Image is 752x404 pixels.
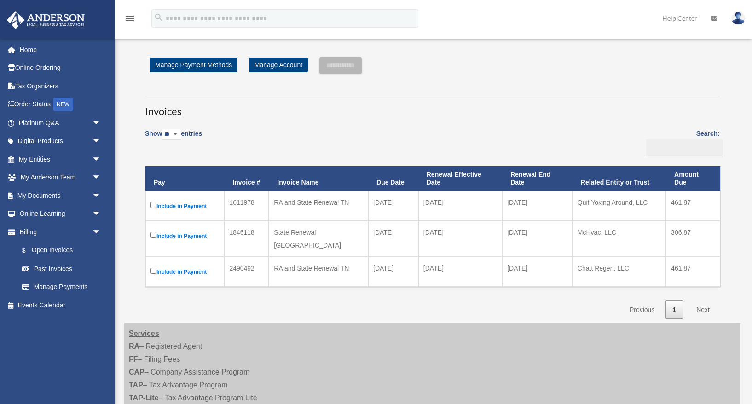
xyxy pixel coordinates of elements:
select: Showentries [162,129,181,140]
a: Past Invoices [13,260,110,278]
span: arrow_drop_down [92,114,110,133]
td: Quit Yoking Around, LLC [573,191,666,221]
td: [DATE] [502,257,573,287]
th: Renewal Effective Date: activate to sort column ascending [418,166,502,191]
a: Home [6,40,115,59]
td: [DATE] [418,257,502,287]
th: Due Date: activate to sort column ascending [368,166,418,191]
div: RA and State Renewal TN [274,196,363,209]
td: [DATE] [368,191,418,221]
th: Invoice #: activate to sort column ascending [224,166,269,191]
span: arrow_drop_down [92,150,110,169]
a: Online Ordering [6,59,115,77]
div: State Renewal [GEOGRAPHIC_DATA] [274,226,363,252]
a: Previous [623,300,661,319]
a: Manage Account [249,58,308,72]
td: [DATE] [368,221,418,257]
i: search [154,12,164,23]
a: menu [124,16,135,24]
td: [DATE] [418,191,502,221]
td: Chatt Regen, LLC [573,257,666,287]
strong: TAP-Lite [129,394,159,402]
td: [DATE] [418,221,502,257]
a: My Entitiesarrow_drop_down [6,150,115,168]
input: Include in Payment [150,202,156,208]
th: Related Entity or Trust: activate to sort column ascending [573,166,666,191]
a: Tax Organizers [6,77,115,95]
span: arrow_drop_down [92,223,110,242]
label: Include in Payment [150,200,219,212]
span: arrow_drop_down [92,186,110,205]
th: Renewal End Date: activate to sort column ascending [502,166,573,191]
a: Next [689,300,717,319]
label: Include in Payment [150,266,219,277]
a: Billingarrow_drop_down [6,223,110,241]
td: [DATE] [368,257,418,287]
label: Search: [643,128,720,156]
a: My Documentsarrow_drop_down [6,186,115,205]
a: Manage Payments [13,278,110,296]
input: Search: [646,139,723,157]
strong: TAP [129,381,143,389]
i: menu [124,13,135,24]
td: 1846118 [224,221,269,257]
th: Amount Due: activate to sort column ascending [666,166,720,191]
input: Include in Payment [150,268,156,274]
span: arrow_drop_down [92,132,110,151]
span: arrow_drop_down [92,205,110,224]
label: Show entries [145,128,202,149]
div: RA and State Renewal TN [274,262,363,275]
strong: CAP [129,368,145,376]
td: 306.87 [666,221,720,257]
a: Events Calendar [6,296,115,314]
th: Pay: activate to sort column descending [145,166,224,191]
td: McHvac, LLC [573,221,666,257]
a: My Anderson Teamarrow_drop_down [6,168,115,187]
td: 1611978 [224,191,269,221]
span: arrow_drop_down [92,168,110,187]
img: User Pic [731,12,745,25]
strong: FF [129,355,138,363]
a: Online Learningarrow_drop_down [6,205,115,223]
a: $Open Invoices [13,241,106,260]
td: 461.87 [666,257,720,287]
h3: Invoices [145,96,720,119]
a: Order StatusNEW [6,95,115,114]
th: Invoice Name: activate to sort column ascending [269,166,368,191]
div: NEW [53,98,73,111]
a: Digital Productsarrow_drop_down [6,132,115,150]
a: 1 [665,300,683,319]
strong: RA [129,342,139,350]
td: [DATE] [502,191,573,221]
img: Anderson Advisors Platinum Portal [4,11,87,29]
span: $ [27,245,32,256]
td: 461.87 [666,191,720,221]
strong: Services [129,329,159,337]
input: Include in Payment [150,232,156,238]
a: Manage Payment Methods [150,58,237,72]
td: [DATE] [502,221,573,257]
td: 2490492 [224,257,269,287]
label: Include in Payment [150,230,219,242]
a: Platinum Q&Aarrow_drop_down [6,114,115,132]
